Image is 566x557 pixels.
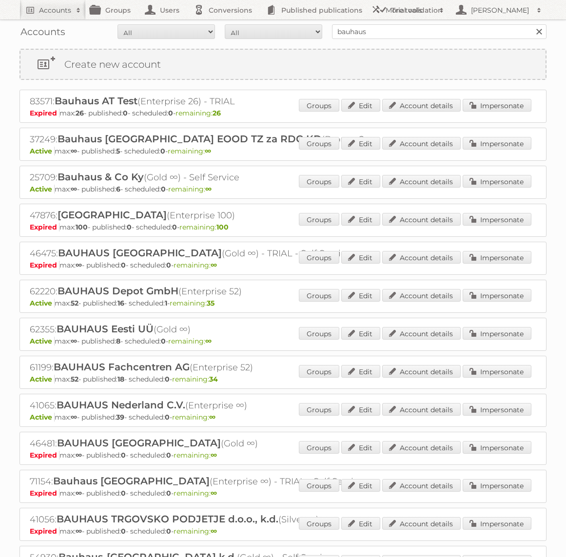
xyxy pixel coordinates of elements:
a: Create new account [20,50,546,79]
span: Active [30,147,55,155]
strong: ∞ [211,451,217,460]
strong: 18 [117,375,124,384]
a: Account details [382,251,461,264]
a: Groups [299,99,339,112]
span: remaining: [174,451,217,460]
h2: More tools [386,5,434,15]
strong: ∞ [76,451,82,460]
strong: 16 [117,299,124,307]
a: Edit [341,289,380,302]
a: Edit [341,441,380,454]
strong: ∞ [211,261,217,269]
span: remaining: [168,337,212,346]
strong: 0 [160,147,165,155]
strong: 0 [123,109,128,117]
p: max: - published: - scheduled: - [30,185,536,193]
p: max: - published: - scheduled: - [30,451,536,460]
span: Expired [30,223,59,231]
strong: 0 [166,489,171,498]
h2: 46481: (Gold ∞) [30,437,371,450]
strong: 5 [116,147,120,155]
a: Account details [382,441,461,454]
strong: 39 [116,413,124,422]
strong: 35 [207,299,215,307]
strong: 0 [166,451,171,460]
p: max: - published: - scheduled: - [30,489,536,498]
h2: 37249: (Bronze-2023 ∞) [30,133,371,146]
span: BAUHAUS [GEOGRAPHIC_DATA] [58,247,222,259]
span: BAUHAUS Eesti UÜ [57,323,154,335]
strong: ∞ [71,147,77,155]
a: Edit [341,137,380,150]
p: max: - published: - scheduled: - [30,109,536,117]
span: BAUHAUS TRGOVSKO PODJETJE d.o.o., k.d. [57,513,278,525]
a: Edit [341,175,380,188]
span: [GEOGRAPHIC_DATA] [58,209,167,221]
strong: 0 [161,185,166,193]
a: Groups [299,213,339,226]
span: remaining: [174,489,217,498]
a: Account details [382,479,461,492]
a: Impersonate [463,403,531,416]
h2: 71154: (Enterprise ∞) - TRIAL - Self Service [30,475,371,488]
span: remaining: [174,527,217,536]
strong: 0 [165,375,170,384]
h2: 41056: (Silver ∞) [30,513,371,526]
a: Edit [341,251,380,264]
a: Edit [341,403,380,416]
strong: 1 [165,299,167,307]
span: Active [30,299,55,307]
span: remaining: [168,147,211,155]
span: Active [30,337,55,346]
span: remaining: [168,185,212,193]
a: Impersonate [463,517,531,530]
a: Account details [382,327,461,340]
span: Expired [30,527,59,536]
strong: ∞ [71,413,77,422]
a: Account details [382,403,461,416]
h2: 83571: (Enterprise 26) - TRIAL [30,95,371,108]
span: Bauhaus [GEOGRAPHIC_DATA] EOOD TZ za RDG KD [58,133,322,145]
span: Bauhaus [GEOGRAPHIC_DATA] [53,475,210,487]
a: Account details [382,175,461,188]
strong: ∞ [205,185,212,193]
a: Account details [382,213,461,226]
strong: 26 [213,109,221,117]
h2: 61199: (Enterprise 52) [30,361,371,374]
strong: 52 [71,375,78,384]
p: max: - published: - scheduled: - [30,261,536,269]
h2: 46475: (Gold ∞) - TRIAL - Self Service [30,247,371,260]
strong: ∞ [205,147,211,155]
p: max: - published: - scheduled: - [30,413,536,422]
strong: ∞ [211,489,217,498]
strong: ∞ [205,337,212,346]
span: remaining: [170,299,215,307]
p: max: - published: - scheduled: - [30,337,536,346]
a: Groups [299,327,339,340]
strong: ∞ [71,185,77,193]
strong: 100 [216,223,229,231]
span: remaining: [174,261,217,269]
h2: 25709: (Gold ∞) - Self Service [30,171,371,184]
strong: 0 [166,261,171,269]
span: BAUHAUS [GEOGRAPHIC_DATA] [57,437,221,449]
strong: 6 [116,185,120,193]
a: Impersonate [463,213,531,226]
span: remaining: [172,375,218,384]
a: Impersonate [463,99,531,112]
a: Edit [341,517,380,530]
span: remaining: [172,413,215,422]
p: max: - published: - scheduled: - [30,147,536,155]
a: Impersonate [463,289,531,302]
strong: ∞ [211,527,217,536]
strong: ∞ [76,527,82,536]
p: max: - published: - scheduled: - [30,223,536,231]
a: Impersonate [463,175,531,188]
a: Groups [299,365,339,378]
a: Groups [299,289,339,302]
a: Impersonate [463,441,531,454]
span: Expired [30,489,59,498]
span: Expired [30,261,59,269]
p: max: - published: - scheduled: - [30,299,536,307]
span: Active [30,375,55,384]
